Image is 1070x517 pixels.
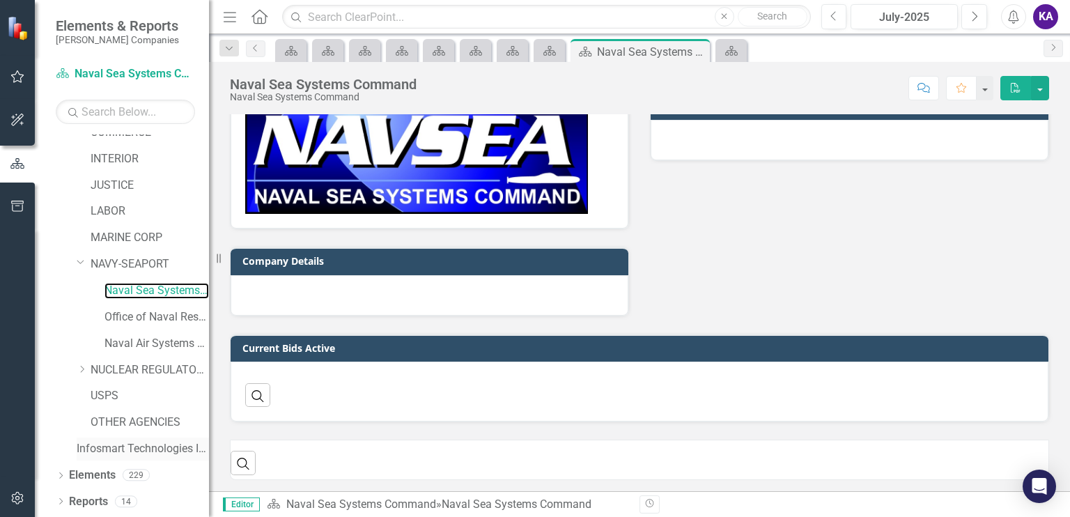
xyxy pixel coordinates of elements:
[104,283,209,299] a: Naval Sea Systems Command
[230,77,417,92] div: Naval Sea Systems Command
[282,5,810,29] input: Search ClearPoint...
[91,388,209,404] a: USPS
[104,336,209,352] a: Naval Air Systems Command
[91,362,209,378] a: NUCLEAR REGULATORY COMMISSION-[PERSON_NAME]
[230,92,417,102] div: Naval Sea Systems Command
[91,178,209,194] a: JUSTICE
[7,16,31,40] img: ClearPoint Strategy
[91,230,209,246] a: MARINE CORP
[104,309,209,325] a: Office of Naval Research
[91,203,209,219] a: LABOR
[91,415,209,431] a: OTHER AGENCIES
[115,495,137,507] div: 14
[242,256,621,266] h3: Company Details
[738,7,807,26] button: Search
[56,17,179,34] span: Elements & Reports
[1033,4,1058,29] button: KA
[245,58,588,214] img: Naval Sea Systems Command - Wikipedia
[855,9,953,26] div: July-2025
[757,10,787,22] span: Search
[91,256,209,272] a: NAVY-SEAPORT
[69,468,116,484] a: Elements
[1023,470,1056,503] div: Open Intercom Messenger
[851,4,958,29] button: July-2025
[56,100,195,124] input: Search Below...
[69,494,108,510] a: Reports
[597,43,706,61] div: Naval Sea Systems Command
[56,66,195,82] a: Naval Sea Systems Command
[242,343,1041,353] h3: Current Bids Active
[91,151,209,167] a: INTERIOR
[123,470,150,481] div: 229
[56,34,179,45] small: [PERSON_NAME] Companies
[442,497,591,511] div: Naval Sea Systems Command
[223,497,260,511] span: Editor
[267,497,629,513] div: »
[286,497,436,511] a: Naval Sea Systems Command
[77,441,209,457] a: Infosmart Technologies Inc.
